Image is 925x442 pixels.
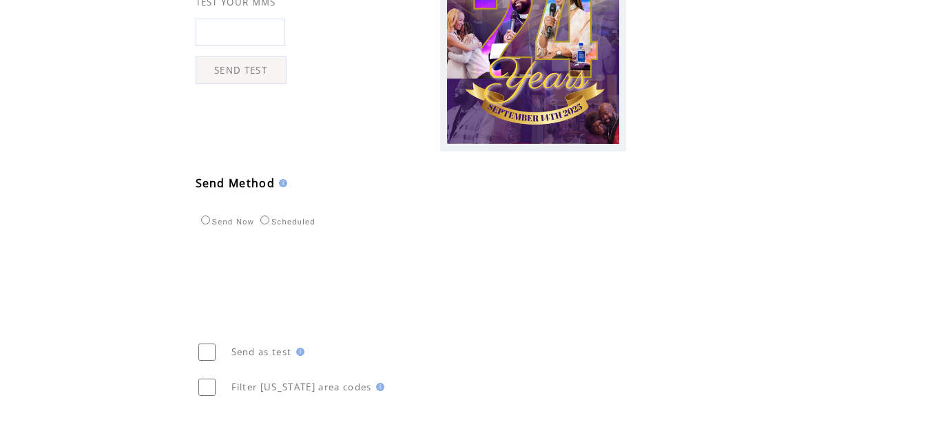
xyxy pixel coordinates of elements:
[231,346,292,358] span: Send as test
[196,176,276,191] span: Send Method
[260,215,269,224] input: Scheduled
[275,179,287,187] img: help.gif
[196,56,287,84] a: SEND TEST
[257,218,315,226] label: Scheduled
[292,348,304,356] img: help.gif
[201,215,210,224] input: Send Now
[198,218,254,226] label: Send Now
[231,381,372,393] span: Filter [US_STATE] area codes
[372,383,384,391] img: help.gif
